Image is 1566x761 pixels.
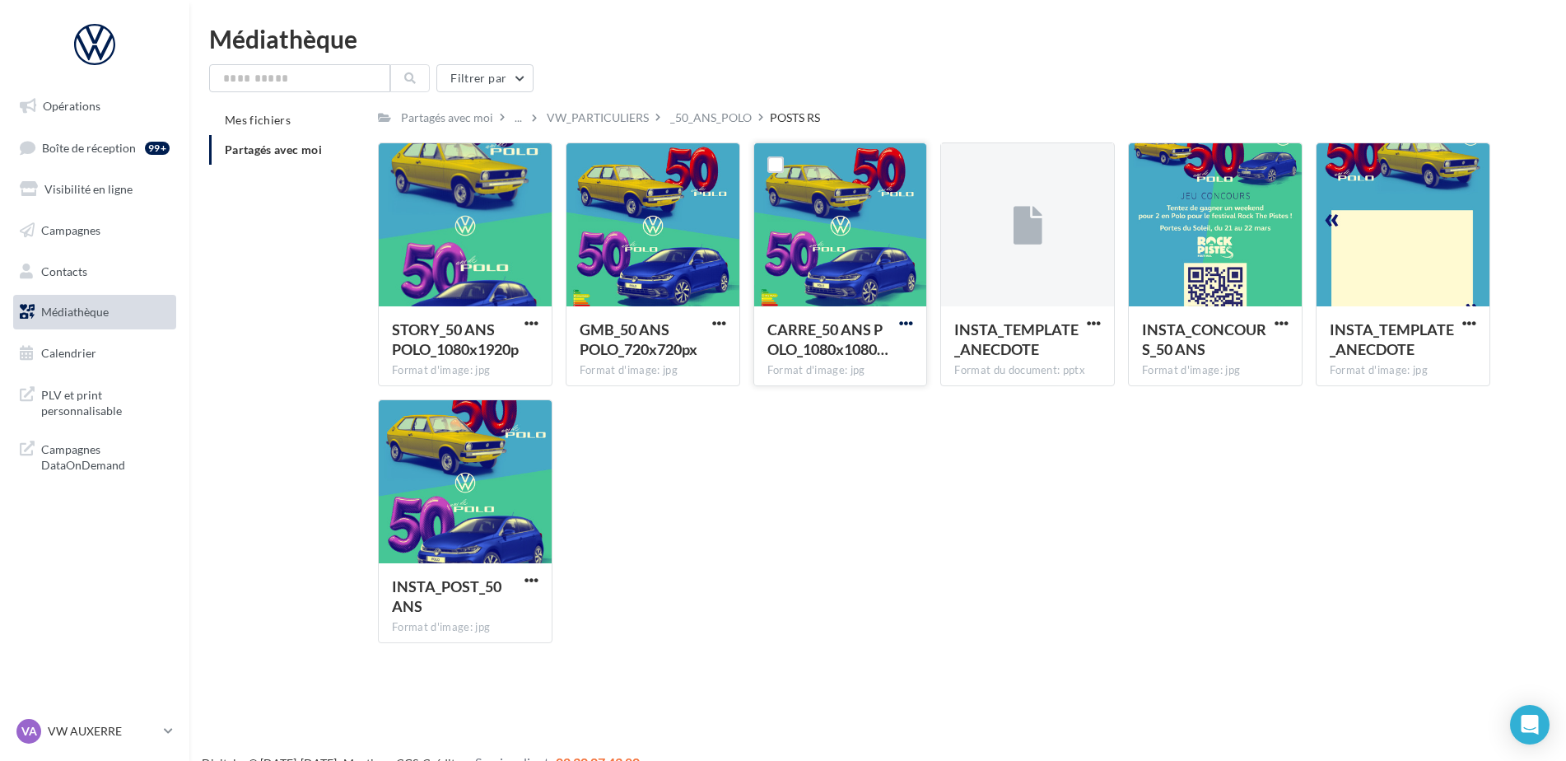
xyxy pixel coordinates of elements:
span: STORY_50 ANS POLO_1080x1920p [392,320,519,358]
span: Campagnes [41,223,100,237]
button: Filtrer par [436,64,534,92]
span: Mes fichiers [225,113,291,127]
span: GMB_50 ANS POLO_720x720px [580,320,697,358]
span: VA [21,723,37,740]
span: Médiathèque [41,305,109,319]
div: 99+ [145,142,170,155]
div: _50_ANS_POLO [670,110,752,126]
div: Format d'image: jpg [392,363,538,378]
span: INSTA_TEMPLATE_ANECDOTE [954,320,1079,358]
div: Médiathèque [209,26,1546,51]
a: Médiathèque [10,295,179,329]
span: INSTA_POST_50 ANS [392,577,501,615]
span: INSTA_TEMPLATE_ANECDOTE [1330,320,1454,358]
div: Partagés avec moi [401,110,493,126]
a: PLV et print personnalisable [10,377,179,426]
span: PLV et print personnalisable [41,384,170,419]
div: Format d'image: jpg [580,363,726,378]
span: Partagés avec moi [225,142,322,156]
div: POSTS RS [770,110,820,126]
div: Format d'image: jpg [1330,363,1476,378]
span: Opérations [43,99,100,113]
div: Format d'image: jpg [1142,363,1289,378]
span: CARRE_50 ANS POLO_1080x1080px [767,320,888,358]
a: Contacts [10,254,179,289]
a: Visibilité en ligne [10,172,179,207]
div: Format d'image: jpg [767,363,914,378]
div: Format d'image: jpg [392,620,538,635]
span: Calendrier [41,346,96,360]
p: VW AUXERRE [48,723,157,740]
div: Open Intercom Messenger [1510,705,1550,745]
div: Format du document: pptx [954,363,1101,378]
a: Calendrier [10,336,179,371]
span: Campagnes DataOnDemand [41,438,170,474]
div: ... [511,106,525,129]
span: INSTA_CONCOURS_50 ANS [1142,320,1266,358]
span: Visibilité en ligne [44,182,133,196]
a: Campagnes DataOnDemand [10,432,179,480]
a: Campagnes [10,213,179,248]
a: VA VW AUXERRE [13,716,176,747]
span: Contacts [41,264,87,278]
span: Boîte de réception [42,140,136,154]
a: Boîte de réception99+ [10,130,179,166]
div: VW_PARTICULIERS [547,110,649,126]
a: Opérations [10,89,179,124]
